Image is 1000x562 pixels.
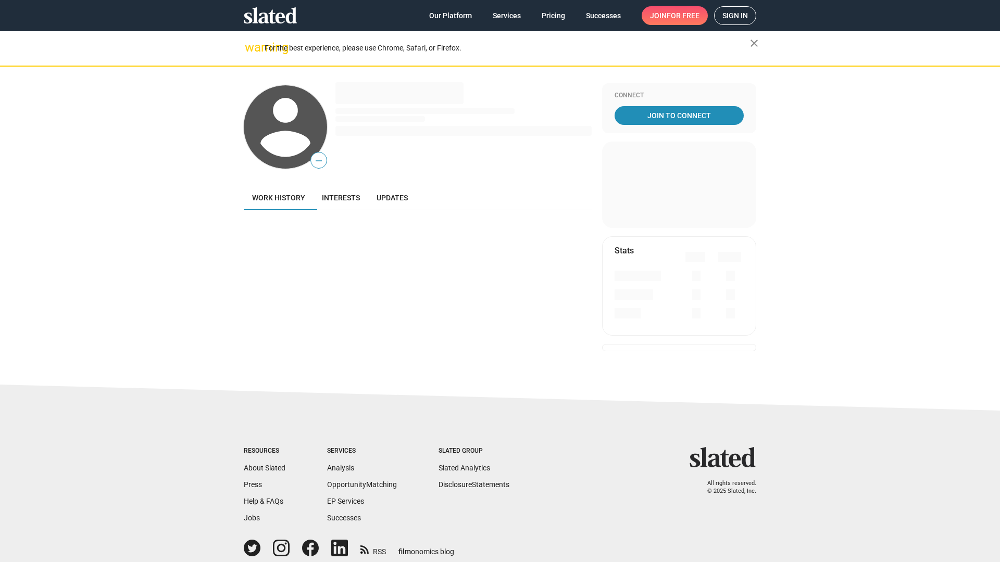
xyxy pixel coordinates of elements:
a: Press [244,480,262,489]
a: Services [484,6,529,25]
a: Work history [244,185,314,210]
a: Join To Connect [615,106,744,125]
a: Joinfor free [642,6,708,25]
a: DisclosureStatements [439,480,509,489]
a: Interests [314,185,368,210]
mat-icon: close [748,37,760,49]
span: Sign in [722,7,748,24]
span: Join [650,6,699,25]
a: Successes [578,6,629,25]
a: filmonomics blog [398,539,454,557]
span: Pricing [542,6,565,25]
a: About Slated [244,464,285,472]
span: Work history [252,194,305,202]
a: Jobs [244,514,260,522]
span: Join To Connect [617,106,742,125]
a: EP Services [327,497,364,505]
div: Services [327,447,397,455]
span: for free [667,6,699,25]
a: Pricing [533,6,573,25]
div: For the best experience, please use Chrome, Safari, or Firefox. [265,41,750,55]
a: Sign in [714,6,756,25]
a: Updates [368,185,416,210]
span: Successes [586,6,621,25]
a: Slated Analytics [439,464,490,472]
a: RSS [360,541,386,557]
mat-card-title: Stats [615,245,634,256]
div: Resources [244,447,285,455]
span: Interests [322,194,360,202]
span: Updates [377,194,408,202]
a: Analysis [327,464,354,472]
span: — [311,154,327,168]
a: Our Platform [421,6,480,25]
span: Our Platform [429,6,472,25]
span: Services [493,6,521,25]
div: Slated Group [439,447,509,455]
span: film [398,547,411,556]
mat-icon: warning [245,41,257,54]
p: All rights reserved. © 2025 Slated, Inc. [696,480,756,495]
a: Help & FAQs [244,497,283,505]
a: OpportunityMatching [327,480,397,489]
div: Connect [615,92,744,100]
a: Successes [327,514,361,522]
